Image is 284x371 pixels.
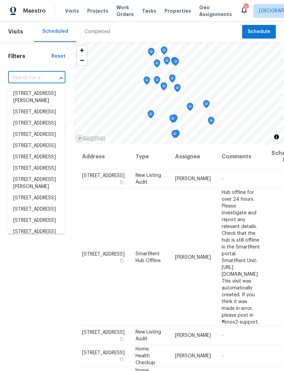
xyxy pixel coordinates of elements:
span: SmartRent Hub Offline [136,251,161,263]
button: Toggle attribution [272,133,281,141]
div: Map marker [173,130,180,140]
button: Zoom out [77,55,87,65]
th: Type [130,144,170,169]
div: Map marker [174,84,181,95]
div: Map marker [171,130,178,141]
li: [STREET_ADDRESS][PERSON_NAME] [8,174,65,192]
div: Map marker [187,103,193,113]
span: [STREET_ADDRESS] [82,252,125,256]
span: - [222,333,223,338]
div: Map marker [208,117,215,127]
button: Copy Address [119,356,125,362]
li: [STREET_ADDRESS] [8,215,65,226]
div: Map marker [154,76,160,87]
span: Maestro [23,8,46,14]
div: Completed [84,28,110,35]
div: Map marker [203,100,210,111]
input: Search for an address... [8,73,46,83]
span: Hub offline for over 24 hours. Please investigate and report any relevant details. Check that the... [222,190,260,324]
span: Zoom out [77,56,87,65]
span: [PERSON_NAME] [175,176,211,181]
button: Copy Address [119,257,125,263]
div: Map marker [171,57,178,68]
button: Zoom in [77,45,87,55]
li: [STREET_ADDRESS] [8,192,65,204]
div: Map marker [148,48,155,58]
span: Toggle attribution [274,133,279,141]
div: Scheduled [42,28,68,35]
th: Address [82,144,130,169]
li: [STREET_ADDRESS] [8,106,65,118]
span: [PERSON_NAME] [175,255,211,259]
span: [PERSON_NAME] [175,353,211,358]
span: New Listing Audit [136,330,161,341]
span: [PERSON_NAME] [175,333,211,338]
li: [STREET_ADDRESS] [8,204,65,215]
div: Map marker [171,114,178,125]
div: 5 [243,4,248,11]
h1: Filters [8,53,51,60]
li: [STREET_ADDRESS] [8,163,65,174]
span: Schedule [248,28,270,36]
li: [STREET_ADDRESS][PERSON_NAME] [8,226,65,245]
li: [STREET_ADDRESS] [8,152,65,163]
a: Mapbox homepage [76,134,106,142]
li: [STREET_ADDRESS] [8,118,65,129]
li: [STREET_ADDRESS][PERSON_NAME] [8,88,65,106]
div: Map marker [169,74,176,85]
th: Comments [216,144,266,169]
div: Map marker [160,82,167,93]
span: - [222,353,223,358]
button: Copy Address [119,179,125,185]
button: Close [57,73,66,83]
div: Map marker [154,59,160,70]
span: Home Health Checkup [136,346,155,365]
span: Visits [8,24,23,39]
div: Map marker [169,115,176,125]
button: Schedule [242,25,276,39]
span: Geo Assignments [199,4,232,18]
div: Map marker [161,46,168,57]
div: Map marker [172,58,179,68]
button: Copy Address [119,336,125,342]
div: Map marker [143,76,150,87]
span: Work Orders [116,4,134,18]
div: Reset [51,53,65,60]
span: - [222,176,223,181]
span: Properties [164,8,191,14]
span: New Listing Audit [136,173,161,185]
div: Map marker [163,57,170,67]
th: Assignee [170,144,216,169]
li: [STREET_ADDRESS] [8,140,65,152]
span: Projects [87,8,108,14]
span: Visits [65,8,79,14]
div: Map marker [147,110,154,121]
span: [STREET_ADDRESS] [82,350,125,355]
span: [STREET_ADDRESS] [82,330,125,335]
li: [STREET_ADDRESS] [8,129,65,140]
span: [STREET_ADDRESS] [82,173,125,178]
span: Tasks [142,9,156,13]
